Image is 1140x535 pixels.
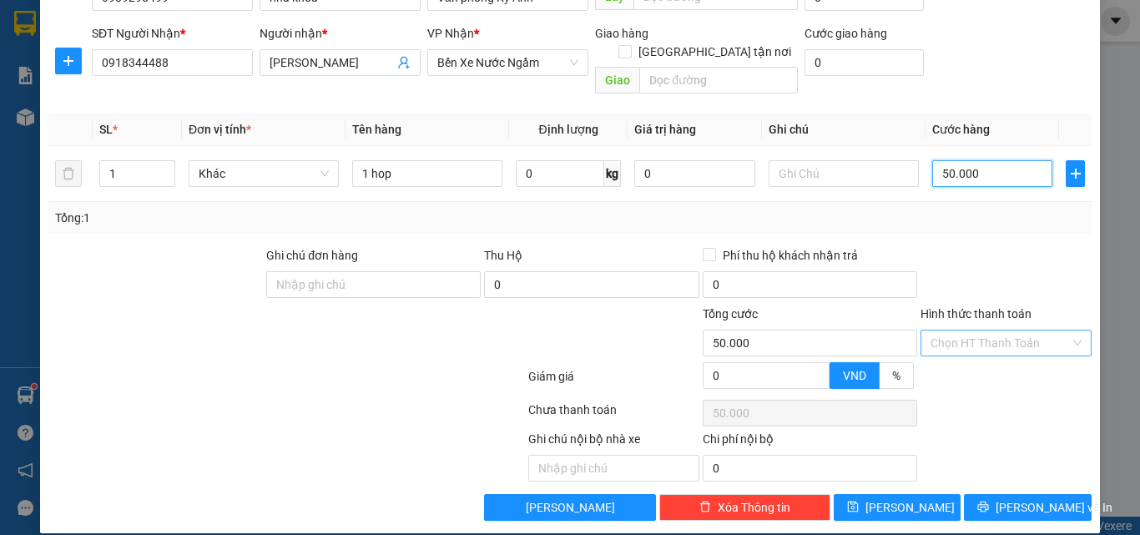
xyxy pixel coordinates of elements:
span: plus [1067,167,1084,180]
div: Nhận: Văn phòng Kỳ Anh [146,98,271,133]
span: Tên hàng [352,123,401,136]
div: Chi phí nội bộ [703,430,917,455]
span: Tổng cước [703,307,758,320]
span: delete [699,501,711,514]
input: Ghi Chú [769,160,919,187]
label: Hình thức thanh toán [921,307,1032,320]
span: Xóa Thông tin [718,498,790,517]
span: Giao hàng [595,27,648,40]
span: VND [843,369,866,382]
span: VP Nhận [427,27,474,40]
span: user-add [397,56,411,69]
span: [PERSON_NAME] [526,498,615,517]
input: Cước giao hàng [805,49,924,76]
div: Ghi chú nội bộ nhà xe [528,430,699,455]
input: Dọc đường [639,67,798,93]
span: Thu Hộ [484,249,522,262]
button: plus [55,48,82,74]
button: printer[PERSON_NAME] và In [964,494,1092,521]
span: Định lượng [538,123,598,136]
button: delete [55,160,82,187]
div: Chưa thanh toán [527,401,701,430]
span: Đơn vị tính [189,123,251,136]
span: save [847,501,859,514]
button: deleteXóa Thông tin [659,494,830,521]
span: Phí thu hộ khách nhận trả [716,246,865,265]
input: Nhập ghi chú [528,455,699,482]
div: Gửi: Bến Xe Nước Ngầm [13,98,138,133]
div: Giảm giá [527,367,701,396]
div: Tổng: 1 [55,209,441,227]
label: Cước giao hàng [805,27,887,40]
span: SL [99,123,113,136]
button: [PERSON_NAME] [484,494,655,521]
span: printer [977,501,989,514]
span: kg [604,160,621,187]
span: Bến Xe Nước Ngầm [437,50,578,75]
label: Ghi chú đơn hàng [266,249,358,262]
button: plus [1066,160,1085,187]
span: Giá trị hàng [634,123,696,136]
span: [PERSON_NAME] và In [996,498,1112,517]
button: save[PERSON_NAME] [834,494,961,521]
div: Người nhận [260,24,421,43]
span: Giao [595,67,639,93]
span: % [892,369,900,382]
input: VD: Bàn, Ghế [352,160,502,187]
span: Cước hàng [932,123,990,136]
span: plus [56,54,81,68]
th: Ghi chú [762,114,926,146]
text: BXNN1804250744 [75,70,209,88]
div: SĐT Người Nhận [92,24,253,43]
span: [PERSON_NAME] [865,498,955,517]
span: Khác [199,161,329,186]
input: Ghi chú đơn hàng [266,271,481,298]
input: 0 [634,160,754,187]
span: [GEOGRAPHIC_DATA] tận nơi [632,43,798,61]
